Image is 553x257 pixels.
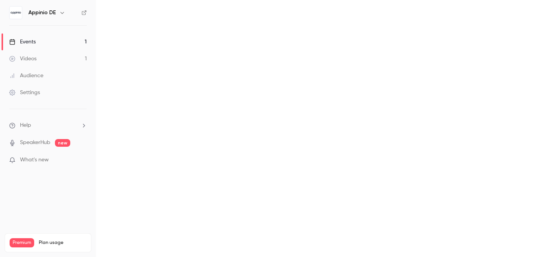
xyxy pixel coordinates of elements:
h6: Appinio DE [28,9,56,17]
a: SpeakerHub [20,139,50,147]
div: Events [9,38,36,46]
img: Appinio DE [10,7,22,19]
span: What's new [20,156,49,164]
span: Premium [10,238,34,247]
div: Settings [9,89,40,96]
li: help-dropdown-opener [9,121,87,129]
span: Plan usage [39,240,86,246]
span: new [55,139,70,147]
span: Help [20,121,31,129]
div: Audience [9,72,43,80]
div: Videos [9,55,36,63]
